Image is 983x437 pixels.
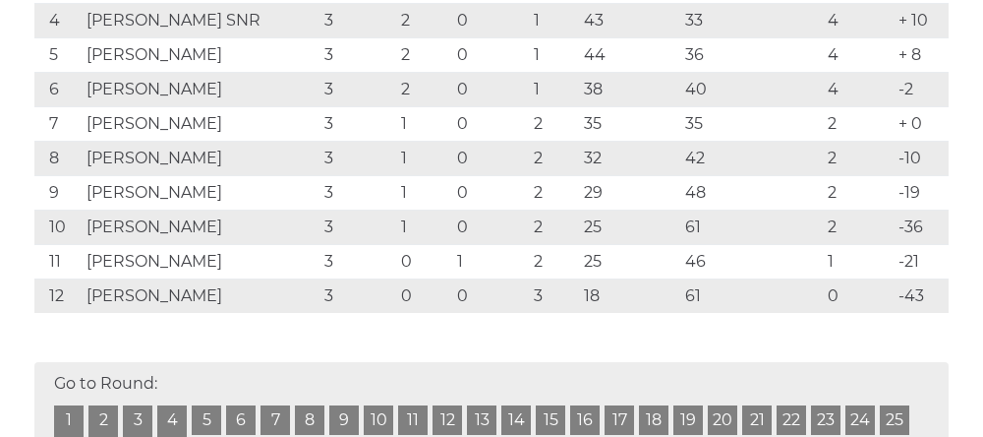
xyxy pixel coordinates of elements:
td: 1 [823,244,895,279]
td: 25 [579,210,679,244]
td: 1 [529,37,580,72]
td: 48 [680,175,823,210]
a: 3 [123,406,152,435]
a: 25 [880,406,909,435]
td: 3 [319,175,396,210]
td: 2 [529,106,580,141]
td: 1 [396,210,452,244]
a: 8 [295,406,324,435]
td: 2 [529,141,580,175]
a: 20 [708,406,737,435]
a: 19 [673,406,703,435]
td: -2 [894,72,949,106]
td: [PERSON_NAME] [82,37,319,72]
td: [PERSON_NAME] SNR [82,3,319,37]
td: 0 [452,279,529,313]
td: 2 [823,175,895,210]
td: 0 [452,175,529,210]
a: 1 [54,406,84,435]
td: 3 [319,210,396,244]
td: 61 [680,279,823,313]
td: 2 [529,244,580,279]
td: 2 [823,141,895,175]
td: 0 [452,141,529,175]
td: 3 [529,279,580,313]
td: 61 [680,210,823,244]
td: 3 [319,37,396,72]
td: 10 [34,210,82,244]
td: 43 [579,3,679,37]
td: 2 [396,3,452,37]
td: 0 [452,106,529,141]
td: [PERSON_NAME] [82,244,319,279]
td: 1 [529,72,580,106]
a: 13 [467,406,496,435]
td: 3 [319,72,396,106]
td: [PERSON_NAME] [82,106,319,141]
td: 4 [34,3,82,37]
td: 33 [680,3,823,37]
td: [PERSON_NAME] [82,279,319,313]
td: 46 [680,244,823,279]
td: -19 [894,175,949,210]
td: 25 [579,244,679,279]
a: 15 [536,406,565,435]
td: 36 [680,37,823,72]
td: 18 [579,279,679,313]
a: 5 [192,406,221,435]
td: [PERSON_NAME] [82,72,319,106]
td: -21 [894,244,949,279]
a: 11 [398,406,428,435]
a: 16 [570,406,600,435]
td: 2 [529,210,580,244]
td: 0 [396,244,452,279]
a: 12 [433,406,462,435]
a: 24 [845,406,875,435]
td: 3 [319,279,396,313]
td: 3 [319,141,396,175]
td: 2 [396,37,452,72]
td: 9 [34,175,82,210]
td: 2 [529,175,580,210]
td: 1 [396,106,452,141]
a: 9 [329,406,359,435]
td: 1 [396,141,452,175]
td: [PERSON_NAME] [82,141,319,175]
a: 23 [811,406,840,435]
td: 42 [680,141,823,175]
td: 0 [396,279,452,313]
td: [PERSON_NAME] [82,210,319,244]
td: -10 [894,141,949,175]
a: 6 [226,406,256,435]
td: 32 [579,141,679,175]
td: 44 [579,37,679,72]
td: -36 [894,210,949,244]
td: + 10 [894,3,949,37]
td: 0 [452,37,529,72]
td: 3 [319,3,396,37]
td: 38 [579,72,679,106]
td: 2 [396,72,452,106]
td: 0 [452,72,529,106]
a: 2 [88,406,118,435]
a: 18 [639,406,668,435]
td: + 0 [894,106,949,141]
td: 3 [319,106,396,141]
td: 4 [823,37,895,72]
td: 40 [680,72,823,106]
td: 4 [823,3,895,37]
a: 7 [260,406,290,435]
td: -43 [894,279,949,313]
td: + 8 [894,37,949,72]
a: 22 [777,406,806,435]
a: 21 [742,406,772,435]
td: 1 [396,175,452,210]
a: 17 [605,406,634,435]
td: 35 [579,106,679,141]
td: 2 [823,106,895,141]
a: 14 [501,406,531,435]
a: 10 [364,406,393,435]
td: 11 [34,244,82,279]
td: 29 [579,175,679,210]
td: [PERSON_NAME] [82,175,319,210]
